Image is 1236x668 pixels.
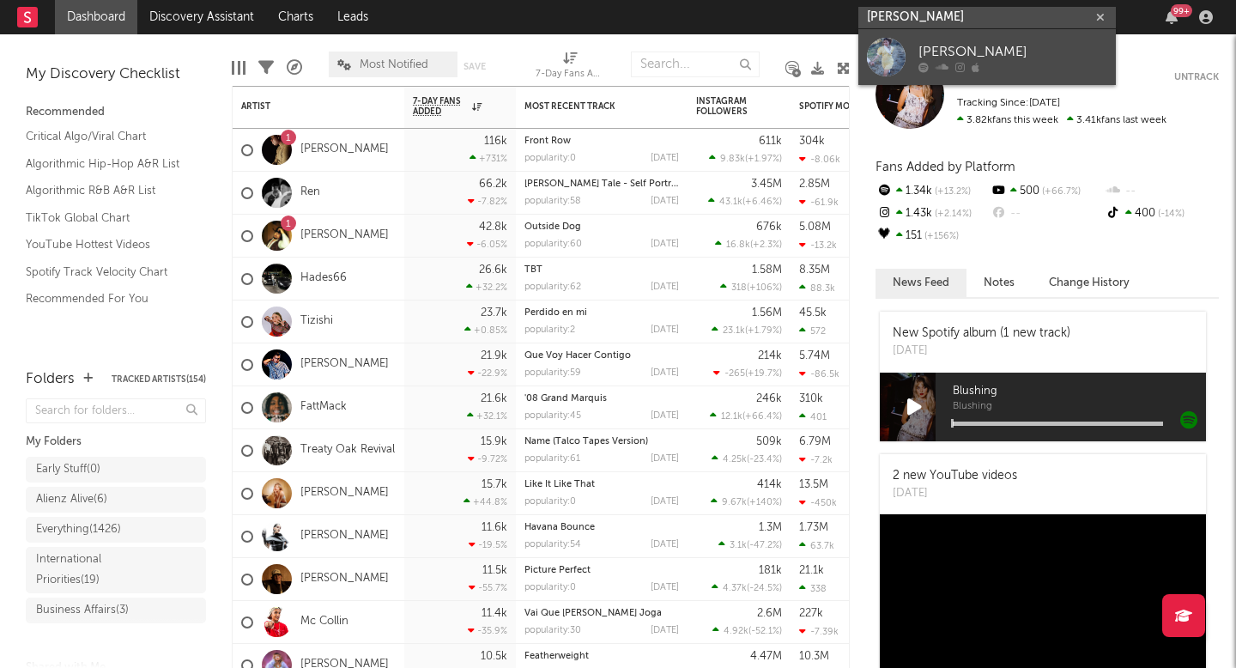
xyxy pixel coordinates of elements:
[26,398,206,423] input: Search for folders...
[26,127,189,146] a: Critical Algo/Viral Chart
[712,453,782,465] div: ( )
[759,136,782,147] div: 611k
[524,197,581,206] div: popularity: 58
[524,282,581,292] div: popularity: 62
[300,529,389,544] a: [PERSON_NAME]
[481,393,507,404] div: 21.6k
[524,368,581,378] div: popularity: 59
[748,155,779,164] span: +1.97 %
[26,487,206,513] a: Alienz Alive(6)
[651,282,679,292] div: [DATE]
[1105,203,1219,225] div: 400
[710,410,782,422] div: ( )
[723,584,747,593] span: 4.37k
[757,608,782,619] div: 2.6M
[875,203,990,225] div: 1.43k
[479,264,507,276] div: 26.6k
[524,240,582,249] div: popularity: 60
[651,325,679,335] div: [DATE]
[651,154,679,163] div: [DATE]
[524,308,587,318] a: Perdido en mi
[720,282,782,293] div: ( )
[631,52,760,77] input: Search...
[748,369,779,379] span: +19.7 %
[858,29,1116,85] a: [PERSON_NAME]
[957,98,1060,108] span: Tracking Since: [DATE]
[300,572,389,586] a: [PERSON_NAME]
[750,651,782,662] div: 4.47M
[751,627,779,636] span: -52.1 %
[300,271,347,286] a: Hades66
[752,264,782,276] div: 1.58M
[799,350,830,361] div: 5.74M
[26,369,75,390] div: Folders
[524,609,662,618] a: Vai Que [PERSON_NAME] Joga
[875,161,1015,173] span: Fans Added by Platform
[479,179,507,190] div: 66.2k
[799,436,831,447] div: 6.79M
[536,43,604,93] div: 7-Day Fans Added (7-Day Fans Added)
[718,539,782,550] div: ( )
[722,498,747,507] span: 9.67k
[524,566,591,575] a: Picture Perfect
[749,455,779,465] span: -23.4 %
[481,307,507,319] div: 23.7k
[482,565,507,576] div: 11.5k
[468,196,507,207] div: -7.82 %
[651,411,679,421] div: [DATE]
[723,455,747,465] span: 4.25k
[481,651,507,662] div: 10.5k
[300,486,389,501] a: [PERSON_NAME]
[524,497,576,507] div: popularity: 0
[413,96,468,117] span: 7-Day Fans Added
[749,584,779,593] span: -24.5 %
[932,187,971,197] span: +13.2 %
[26,209,189,228] a: TikTok Global Chart
[1032,269,1147,297] button: Change History
[300,357,389,372] a: [PERSON_NAME]
[469,539,507,550] div: -19.5 %
[26,64,206,85] div: My Discovery Checklist
[753,240,779,250] span: +2.3 %
[467,239,507,250] div: -6.05 %
[524,137,679,146] div: Front Row
[36,489,107,510] div: Alienz Alive ( 6 )
[36,459,100,480] div: Early Stuff ( 0 )
[724,627,748,636] span: 4.92k
[799,136,825,147] div: 304k
[799,101,928,112] div: Spotify Monthly Listeners
[758,350,782,361] div: 214k
[708,196,782,207] div: ( )
[756,436,782,447] div: 509k
[360,59,428,70] span: Most Notified
[715,239,782,250] div: ( )
[751,179,782,190] div: 3.45M
[799,368,839,380] div: -86.5k
[26,181,189,200] a: Algorithmic R&B A&R List
[524,222,581,232] a: Outside Dog
[651,583,679,592] div: [DATE]
[482,608,507,619] div: 11.4k
[932,210,972,219] span: +2.14 %
[524,101,653,112] div: Most Recent Track
[696,96,756,117] div: Instagram Followers
[651,626,679,635] div: [DATE]
[524,609,679,618] div: Vai Que Ela Vai Joga
[724,369,745,379] span: -265
[524,394,607,404] a: '08 Grand Marquis
[468,453,507,465] div: -9.72 %
[799,179,830,190] div: 2.85M
[953,381,1206,402] span: Blushing
[524,325,575,335] div: popularity: 2
[957,115,1058,125] span: 3.82k fans this week
[524,351,679,361] div: Que Voy Hacer Contigo
[524,411,581,421] div: popularity: 45
[875,180,990,203] div: 1.34k
[799,583,827,594] div: 338
[759,565,782,576] div: 181k
[759,522,782,533] div: 1.3M
[799,325,826,337] div: 572
[731,283,747,293] span: 318
[651,368,679,378] div: [DATE]
[26,457,206,483] a: Early Stuff(0)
